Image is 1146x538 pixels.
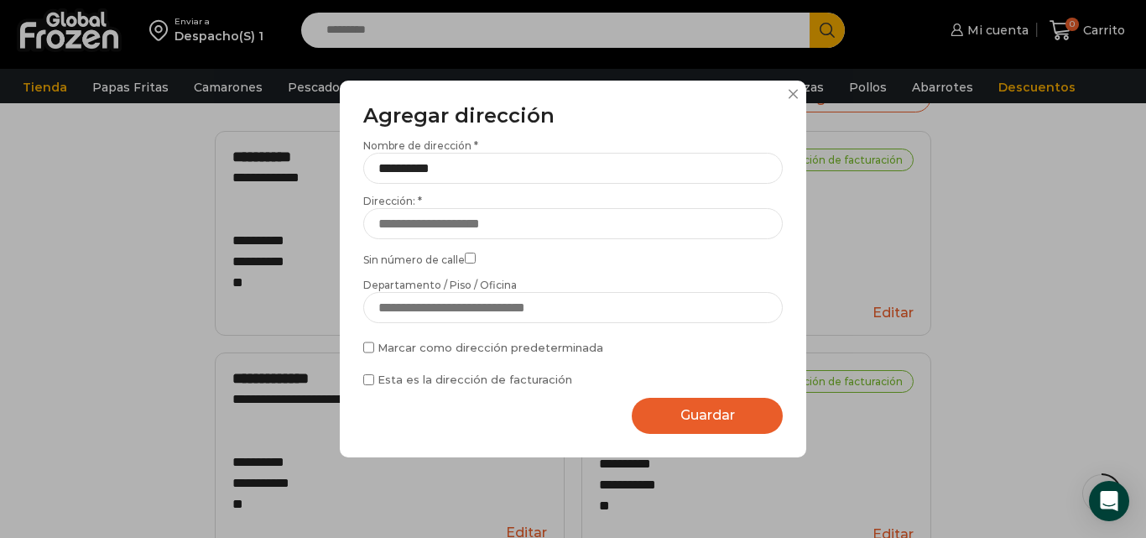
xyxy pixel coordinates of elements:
label: Marcar como dirección predeterminada [363,340,783,356]
label: Dirección: * [363,194,783,239]
span: Guardar [680,407,735,423]
input: Dirección: * [363,208,783,239]
label: Nombre de dirección * [363,138,783,184]
button: Guardar [632,398,783,434]
input: Departamento / Piso / Oficina [363,292,783,323]
label: Sin número de calle [363,249,783,267]
input: Nombre de dirección * [363,153,783,184]
h3: Agregar dirección [363,104,783,128]
label: Esta es la dirección de facturación [363,372,783,388]
label: Departamento / Piso / Oficina [363,278,783,323]
div: Open Intercom Messenger [1089,481,1129,521]
input: Sin número de calle [465,253,476,264]
input: Esta es la dirección de facturación [363,372,374,388]
input: Marcar como dirección predeterminada [363,340,374,356]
